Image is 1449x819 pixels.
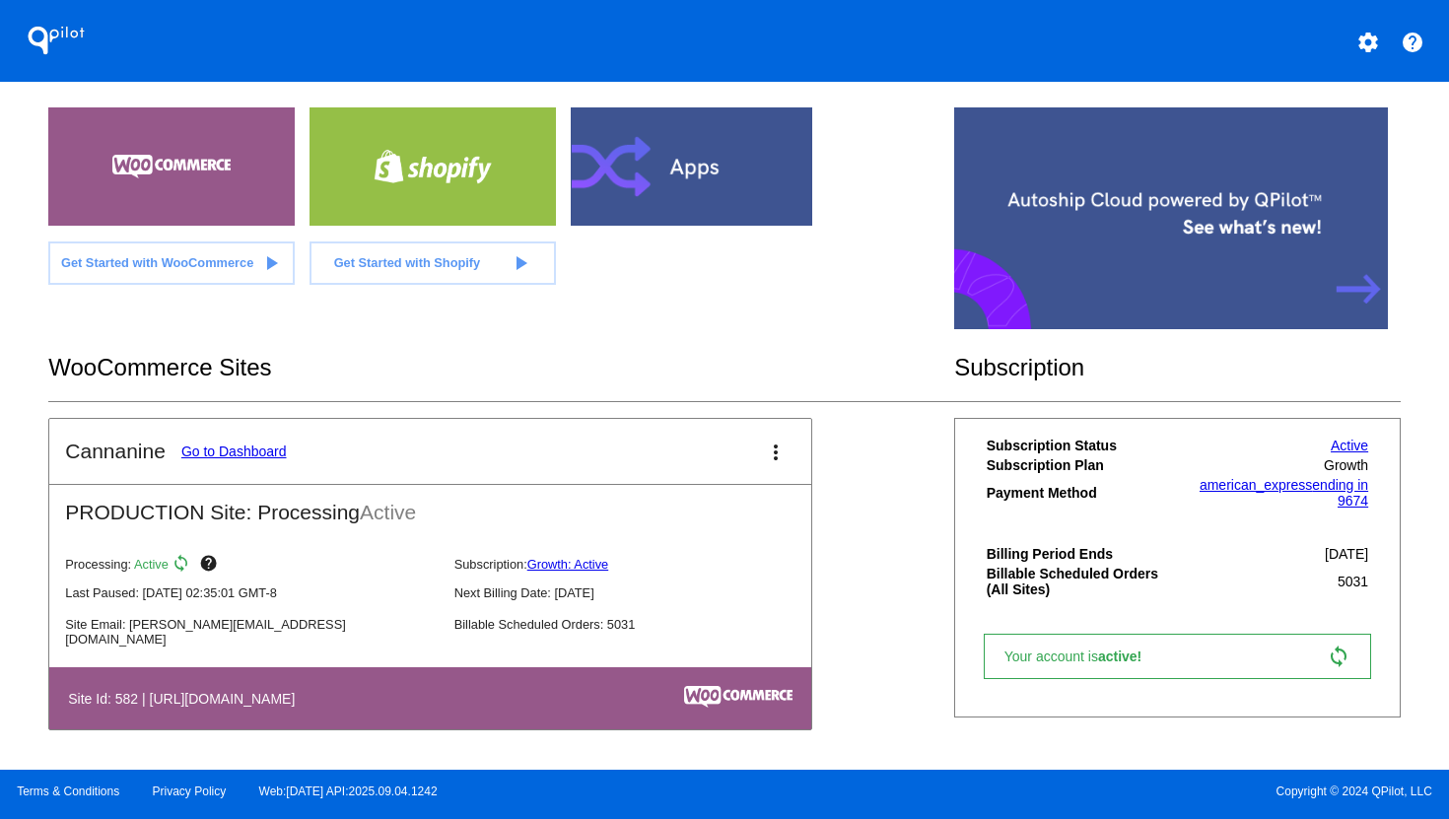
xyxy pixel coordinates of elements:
span: 5031 [1338,574,1368,589]
th: Subscription Plan [986,456,1178,474]
p: Last Paused: [DATE] 02:35:01 GMT-8 [65,585,438,600]
p: Site Email: [PERSON_NAME][EMAIL_ADDRESS][DOMAIN_NAME] [65,617,438,647]
h4: Site Id: 582 | [URL][DOMAIN_NAME] [68,691,305,707]
h2: Cannanine [65,440,166,463]
a: Privacy Policy [153,785,227,798]
h2: PRODUCTION Site: Processing [49,485,811,524]
span: Your account is [1004,648,1162,664]
h1: QPilot [17,21,96,60]
mat-icon: play_arrow [259,251,283,275]
img: c53aa0e5-ae75-48aa-9bee-956650975ee5 [684,686,793,708]
p: Next Billing Date: [DATE] [454,585,827,600]
p: Processing: [65,554,438,578]
span: [DATE] [1325,546,1368,562]
p: Billable Scheduled Orders: 5031 [454,617,827,632]
span: Active [134,557,169,572]
mat-icon: play_arrow [509,251,532,275]
a: Get Started with Shopify [310,241,556,285]
a: Web:[DATE] API:2025.09.04.1242 [259,785,438,798]
a: Terms & Conditions [17,785,119,798]
a: Growth: Active [527,557,609,572]
a: Go to Dashboard [181,444,287,459]
span: Active [360,501,416,523]
mat-icon: help [1401,31,1424,54]
span: Growth [1324,457,1368,473]
h2: Subscription [954,354,1401,381]
a: Your account isactive! sync [984,634,1371,679]
mat-icon: settings [1356,31,1380,54]
mat-icon: sync [1327,645,1350,668]
a: Get Started with WooCommerce [48,241,295,285]
span: Copyright © 2024 QPilot, LLC [741,785,1432,798]
th: Billable Scheduled Orders (All Sites) [986,565,1178,598]
th: Payment Method [986,476,1178,510]
mat-icon: help [199,554,223,578]
h2: WooCommerce Sites [48,354,954,381]
span: active! [1098,648,1151,664]
a: Active [1331,438,1368,453]
th: Billing Period Ends [986,545,1178,563]
mat-icon: more_vert [764,441,788,464]
th: Subscription Status [986,437,1178,454]
span: american_express [1200,477,1312,493]
span: Get Started with Shopify [334,255,481,270]
a: american_expressending in 9674 [1200,477,1368,509]
mat-icon: sync [172,554,195,578]
p: Subscription: [454,557,827,572]
span: Get Started with WooCommerce [61,255,253,270]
